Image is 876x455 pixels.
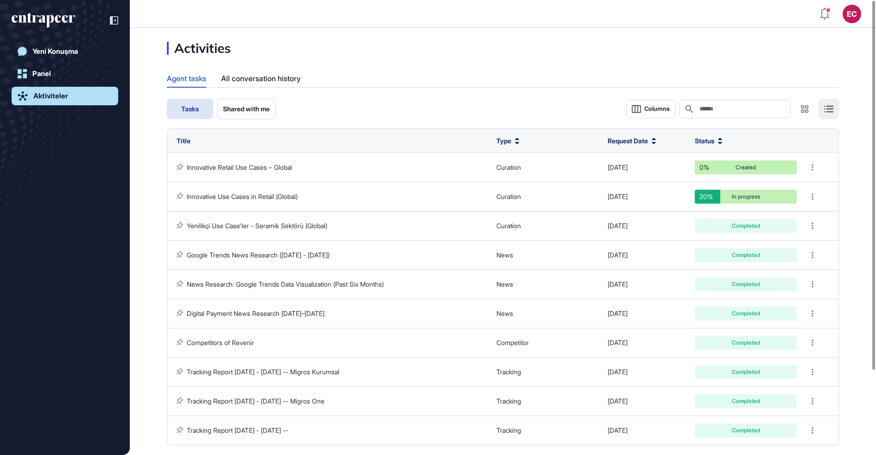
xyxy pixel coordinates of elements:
[177,137,190,145] span: Title
[187,309,324,317] a: Digital Payment News Research [DATE]–[DATE]
[496,163,521,171] span: Curation
[496,222,521,230] span: Curation
[496,339,529,346] span: Competitor
[608,309,628,317] span: [DATE]
[217,99,276,119] button: Shared with me
[702,194,790,199] div: In progress
[608,136,648,146] span: Request Date
[221,70,301,88] div: All conversation history
[608,368,628,376] span: [DATE]
[32,70,51,78] div: Panel
[12,87,118,105] a: Aktiviteler
[496,280,513,288] span: News
[187,192,298,200] a: Innovative Use Cases in Retail (Global)
[702,398,790,404] div: Completed
[223,105,270,113] span: Shared with me
[496,309,513,317] span: News
[695,136,723,146] button: Status
[496,136,511,146] span: Type
[626,100,676,118] button: Columns
[167,42,231,55] div: Activities
[12,64,118,83] a: Panel
[187,368,339,376] a: Tracking Report [DATE] - [DATE] -- Migros Kurumsal
[608,222,628,230] span: [DATE]
[12,42,118,61] a: Yeni Konuşma
[496,251,513,259] span: News
[695,136,714,146] span: Status
[608,397,628,405] span: [DATE]
[167,70,206,87] div: Agent tasks
[644,105,670,112] span: Columns
[496,192,521,200] span: Curation
[702,252,790,258] div: Completed
[187,251,330,259] a: Google Trends News Research ([DATE] - [DATE])
[187,339,254,346] a: Competitors of Revenir
[12,13,75,28] div: entrapeer-logo
[695,190,720,204] div: 20%
[695,160,720,174] div: 0%
[702,282,790,287] div: Completed
[608,280,628,288] span: [DATE]
[702,311,790,316] div: Completed
[608,426,628,434] span: [DATE]
[702,428,790,433] div: Completed
[187,426,288,434] a: Tracking Report [DATE] - [DATE] --
[702,369,790,375] div: Completed
[843,5,861,23] button: EC
[496,136,520,146] button: Type
[702,340,790,346] div: Completed
[608,251,628,259] span: [DATE]
[32,47,78,56] div: Yeni Konuşma
[608,192,628,200] span: [DATE]
[702,223,790,229] div: Completed
[496,426,521,434] span: Tracking
[187,280,384,288] a: News Research: Google Trends Data Visualization (Past Six Months)
[702,165,790,170] div: Created
[608,136,656,146] button: Request Date
[187,163,292,171] a: Innovative Retail Use Cases – Global
[608,163,628,171] span: [DATE]
[181,105,199,113] span: Tasks
[33,92,68,100] div: Aktiviteler
[608,339,628,346] span: [DATE]
[187,397,324,405] a: Tracking Report [DATE] - [DATE] -- Migros One
[187,222,327,230] a: Yenilikçi Use Case'ler - Seramik Sektörü (Global)
[496,368,521,376] span: Tracking
[167,99,213,119] button: Tasks
[496,397,521,405] span: Tracking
